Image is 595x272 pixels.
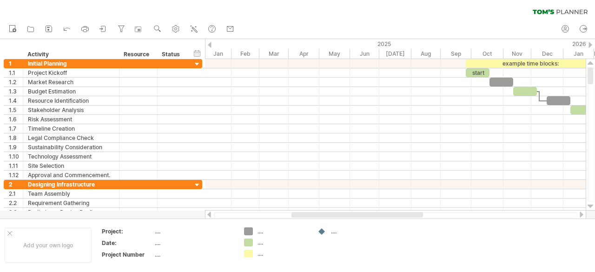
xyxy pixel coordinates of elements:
div: Activity [27,50,114,59]
div: Preliminary Design Draft [28,208,114,217]
div: Timeline Creation [28,124,114,133]
div: 2025 [199,39,563,49]
div: .... [331,227,382,235]
div: 1.10 [9,152,23,161]
div: 2.1 [9,189,23,198]
div: 2.3 [9,208,23,217]
div: Site Selection [28,161,114,170]
div: Requirement Gathering [28,199,114,207]
div: 1 [9,59,23,68]
div: July 2025 [379,49,411,59]
div: August 2025 [411,49,441,59]
div: Budget Estimation [28,87,114,96]
div: October 2025 [471,49,503,59]
div: January 2025 [199,49,231,59]
div: 1.8 [9,133,23,142]
div: Sustainability Consideration [28,143,114,152]
div: February 2025 [231,49,259,59]
div: .... [258,239,308,246]
div: .... [258,250,308,258]
div: September 2025 [441,49,471,59]
div: 1.6 [9,115,23,124]
div: May 2025 [319,49,350,59]
div: 1.7 [9,124,23,133]
div: 1.11 [9,161,23,170]
div: 1.5 [9,106,23,114]
div: 1.3 [9,87,23,96]
div: example time blocks: [466,59,594,68]
div: 1.4 [9,96,23,105]
div: Technology Assessment [28,152,114,161]
div: Project Kickoff [28,68,114,77]
div: Designing Infrastructure [28,180,114,189]
div: Risk Assessment [28,115,114,124]
div: Approval and Commencement. [28,171,114,179]
div: March 2025 [259,49,289,59]
div: start [466,68,489,77]
div: April 2025 [289,49,319,59]
div: .... [155,227,233,235]
div: 1.1 [9,68,23,77]
div: Resource Identification [28,96,114,105]
div: Stakeholder Analysis [28,106,114,114]
div: Project: [102,227,153,235]
div: 2.2 [9,199,23,207]
div: 1.12 [9,171,23,179]
div: .... [258,227,308,235]
div: 1.9 [9,143,23,152]
div: Initial Planning [28,59,114,68]
div: December 2025 [531,49,563,59]
div: Status [162,50,182,59]
div: Date: [102,239,153,247]
div: January 2026 [563,49,594,59]
div: Project Number [102,251,153,259]
div: June 2025 [350,49,379,59]
div: Legal Compliance Check [28,133,114,142]
div: 1.2 [9,78,23,86]
div: Resource [124,50,152,59]
div: .... [155,239,233,247]
div: Team Assembly [28,189,114,198]
div: 2 [9,180,23,189]
div: November 2025 [503,49,531,59]
div: Market Research [28,78,114,86]
div: .... [155,251,233,259]
div: Add your own logo [5,228,92,263]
